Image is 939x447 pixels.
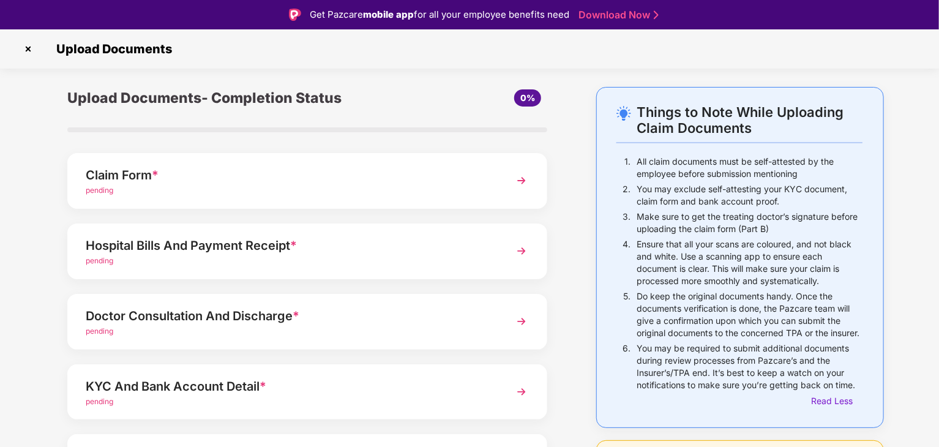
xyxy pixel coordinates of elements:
p: You may exclude self-attesting your KYC document, claim form and bank account proof. [637,183,862,208]
p: Do keep the original documents handy. Once the documents verification is done, the Pazcare team w... [637,290,862,339]
p: 5. [623,290,630,339]
p: Make sure to get the treating doctor’s signature before uploading the claim form (Part B) [637,211,862,235]
span: pending [86,256,113,265]
span: 0% [520,92,535,103]
p: 4. [623,238,630,287]
p: 1. [624,156,630,180]
div: Doctor Consultation And Discharge [86,306,492,326]
span: pending [86,326,113,336]
img: svg+xml;base64,PHN2ZyBpZD0iQ3Jvc3MtMzJ4MzIiIHhtbG5zPSJodHRwOi8vd3d3LnczLm9yZy8yMDAwL3N2ZyIgd2lkdG... [18,39,38,59]
p: You may be required to submit additional documents during review processes from Pazcare’s and the... [637,342,862,391]
p: 6. [623,342,630,391]
img: svg+xml;base64,PHN2ZyBpZD0iTmV4dCIgeG1sbnM9Imh0dHA6Ly93d3cudzMub3JnLzIwMDAvc3ZnIiB3aWR0aD0iMzYiIG... [511,310,533,332]
div: Read Less [811,394,862,408]
span: pending [86,397,113,406]
div: Claim Form [86,165,492,185]
div: KYC And Bank Account Detail [86,377,492,396]
div: Upload Documents- Completion Status [67,87,387,109]
span: pending [86,186,113,195]
img: Stroke [654,9,659,21]
p: Ensure that all your scans are coloured, and not black and white. Use a scanning app to ensure ea... [637,238,862,287]
div: Things to Note While Uploading Claim Documents [637,104,862,136]
img: Logo [289,9,301,21]
a: Download Now [578,9,655,21]
strong: mobile app [363,9,414,20]
p: 2. [623,183,630,208]
img: svg+xml;base64,PHN2ZyBpZD0iTmV4dCIgeG1sbnM9Imh0dHA6Ly93d3cudzMub3JnLzIwMDAvc3ZnIiB3aWR0aD0iMzYiIG... [511,381,533,403]
p: All claim documents must be self-attested by the employee before submission mentioning [637,156,862,180]
p: 3. [623,211,630,235]
img: svg+xml;base64,PHN2ZyBpZD0iTmV4dCIgeG1sbnM9Imh0dHA6Ly93d3cudzMub3JnLzIwMDAvc3ZnIiB3aWR0aD0iMzYiIG... [511,170,533,192]
div: Hospital Bills And Payment Receipt [86,236,492,255]
span: Upload Documents [44,42,178,56]
div: Get Pazcare for all your employee benefits need [310,7,569,22]
img: svg+xml;base64,PHN2ZyBpZD0iTmV4dCIgeG1sbnM9Imh0dHA6Ly93d3cudzMub3JnLzIwMDAvc3ZnIiB3aWR0aD0iMzYiIG... [511,240,533,262]
img: svg+xml;base64,PHN2ZyB4bWxucz0iaHR0cDovL3d3dy53My5vcmcvMjAwMC9zdmciIHdpZHRoPSIyNC4wOTMiIGhlaWdodD... [616,106,631,121]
